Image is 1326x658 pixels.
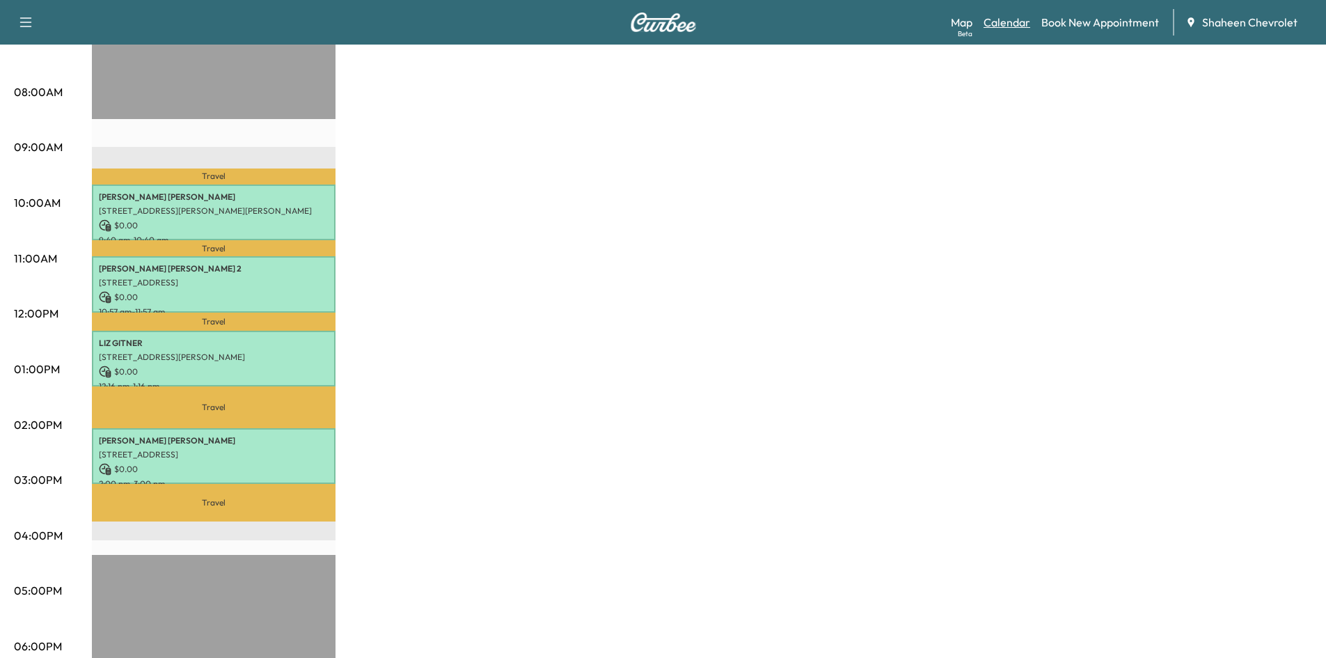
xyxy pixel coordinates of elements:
[99,306,329,318] p: 10:57 am - 11:57 am
[14,250,57,267] p: 11:00AM
[14,305,58,322] p: 12:00PM
[92,169,336,185] p: Travel
[14,361,60,377] p: 01:00PM
[92,313,336,331] p: Travel
[99,338,329,349] p: LIZ GITNER
[99,277,329,288] p: [STREET_ADDRESS]
[92,484,336,522] p: Travel
[99,381,329,392] p: 12:16 pm - 1:16 pm
[14,84,63,100] p: 08:00AM
[14,471,62,488] p: 03:00PM
[99,235,329,246] p: 9:40 am - 10:40 am
[951,14,972,31] a: MapBeta
[14,194,61,211] p: 10:00AM
[1041,14,1159,31] a: Book New Appointment
[99,219,329,232] p: $ 0.00
[99,435,329,446] p: [PERSON_NAME] [PERSON_NAME]
[92,386,336,428] p: Travel
[99,366,329,378] p: $ 0.00
[984,14,1030,31] a: Calendar
[14,139,63,155] p: 09:00AM
[99,449,329,460] p: [STREET_ADDRESS]
[14,527,63,544] p: 04:00PM
[1202,14,1297,31] span: Shaheen Chevrolet
[14,638,62,655] p: 06:00PM
[14,416,62,433] p: 02:00PM
[958,29,972,39] div: Beta
[99,191,329,203] p: [PERSON_NAME] [PERSON_NAME]
[99,205,329,217] p: [STREET_ADDRESS][PERSON_NAME][PERSON_NAME]
[630,13,697,32] img: Curbee Logo
[99,263,329,274] p: [PERSON_NAME] [PERSON_NAME] 2
[92,240,336,256] p: Travel
[99,463,329,476] p: $ 0.00
[99,478,329,489] p: 2:00 pm - 3:00 pm
[99,352,329,363] p: [STREET_ADDRESS][PERSON_NAME]
[99,291,329,304] p: $ 0.00
[14,582,62,599] p: 05:00PM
